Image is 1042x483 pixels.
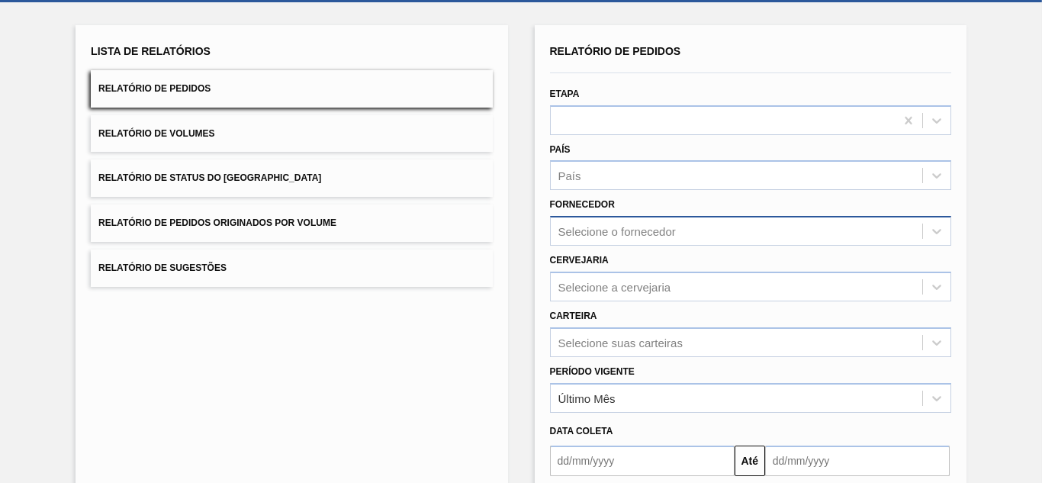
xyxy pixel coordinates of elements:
[91,45,211,57] span: Lista de Relatórios
[550,255,609,266] label: Cervejaria
[98,262,227,273] span: Relatório de Sugestões
[91,250,492,287] button: Relatório de Sugestões
[91,159,492,197] button: Relatório de Status do [GEOGRAPHIC_DATA]
[91,204,492,242] button: Relatório de Pedidos Originados por Volume
[558,336,683,349] div: Selecione suas carteiras
[550,144,571,155] label: País
[98,128,214,139] span: Relatório de Volumes
[558,280,671,293] div: Selecione a cervejaria
[550,446,735,476] input: dd/mm/yyyy
[558,391,616,404] div: Último Mês
[558,169,581,182] div: País
[550,45,681,57] span: Relatório de Pedidos
[550,311,597,321] label: Carteira
[550,426,613,436] span: Data coleta
[550,89,580,99] label: Etapa
[91,115,492,153] button: Relatório de Volumes
[550,199,615,210] label: Fornecedor
[91,70,492,108] button: Relatório de Pedidos
[558,225,676,238] div: Selecione o fornecedor
[550,366,635,377] label: Período Vigente
[98,83,211,94] span: Relatório de Pedidos
[735,446,765,476] button: Até
[98,172,321,183] span: Relatório de Status do [GEOGRAPHIC_DATA]
[765,446,950,476] input: dd/mm/yyyy
[98,217,336,228] span: Relatório de Pedidos Originados por Volume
